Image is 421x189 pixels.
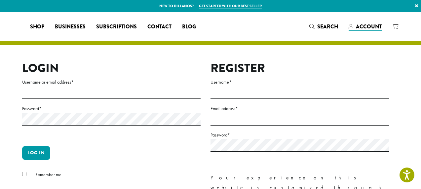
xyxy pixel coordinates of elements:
[210,61,389,75] h2: Register
[96,23,137,31] span: Subscriptions
[199,3,262,9] a: Get started with our best seller
[22,78,201,86] label: Username or email address
[356,23,382,30] span: Account
[35,171,61,177] span: Remember me
[210,78,389,86] label: Username
[30,23,44,31] span: Shop
[55,23,86,31] span: Businesses
[304,21,343,32] a: Search
[210,131,389,139] label: Password
[210,104,389,113] label: Email address
[22,146,50,160] button: Log in
[22,104,201,113] label: Password
[22,61,201,75] h2: Login
[182,23,196,31] span: Blog
[147,23,172,31] span: Contact
[317,23,338,30] span: Search
[25,21,50,32] a: Shop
